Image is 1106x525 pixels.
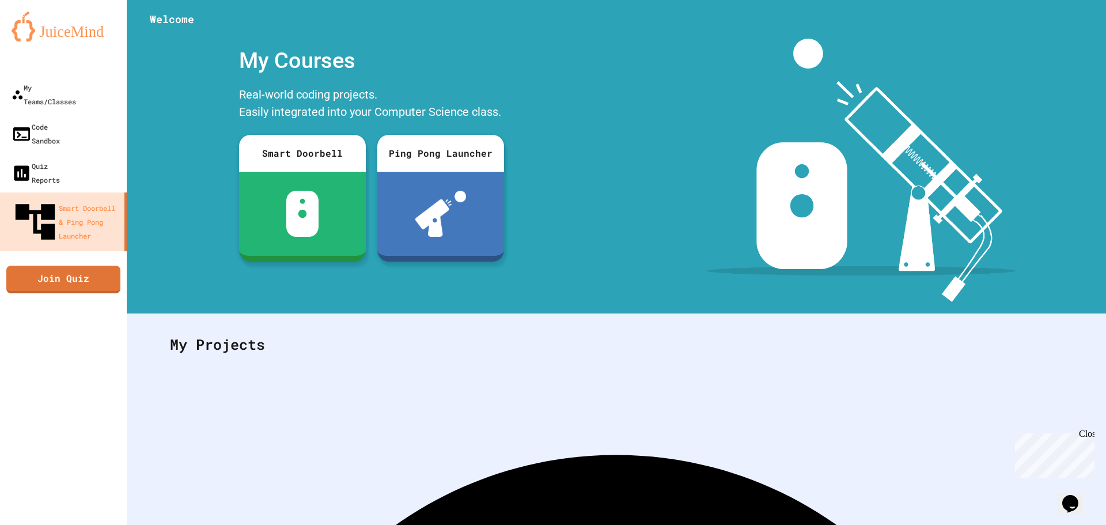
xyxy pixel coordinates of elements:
[1058,479,1094,513] iframe: chat widget
[158,322,1074,367] div: My Projects
[6,266,120,293] a: Join Quiz
[233,39,510,83] div: My Courses
[415,191,467,237] img: ppl-with-ball.png
[286,191,319,237] img: sdb-white.svg
[377,135,504,172] div: Ping Pong Launcher
[12,198,120,245] div: Smart Doorbell & Ping Pong Launcher
[12,12,115,41] img: logo-orange.svg
[1010,429,1094,478] iframe: chat widget
[239,135,366,172] div: Smart Doorbell
[12,120,60,148] div: Code Sandbox
[12,159,60,187] div: Quiz Reports
[5,5,79,73] div: Chat with us now!Close
[12,81,76,108] div: My Teams/Classes
[707,39,1016,302] img: banner-image-my-projects.png
[233,83,510,126] div: Real-world coding projects. Easily integrated into your Computer Science class.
